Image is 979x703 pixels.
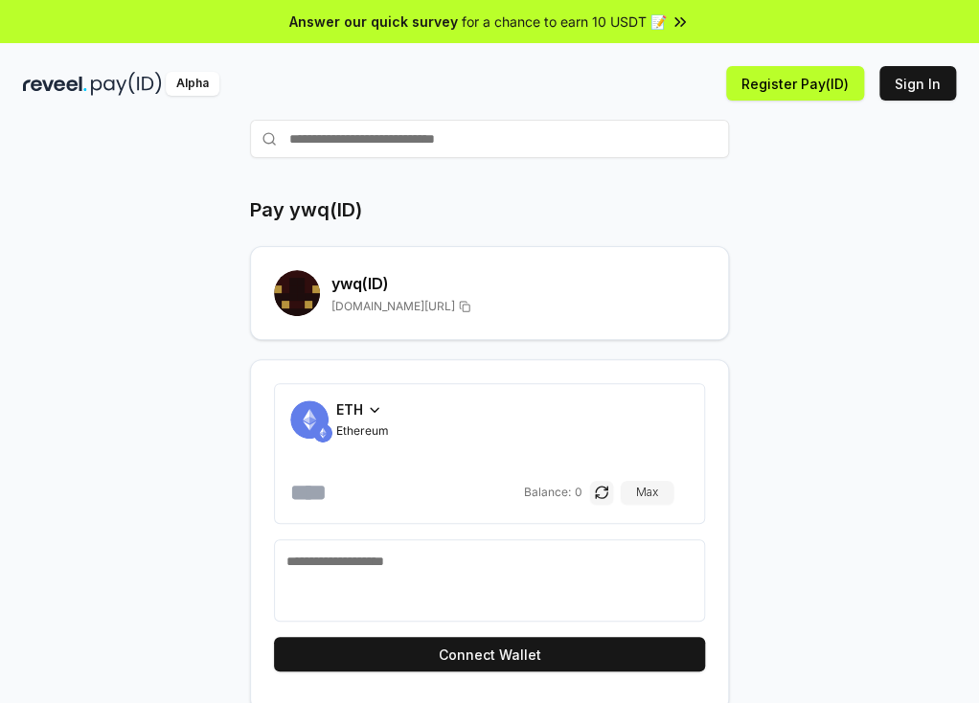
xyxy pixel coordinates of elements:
span: for a chance to earn 10 USDT 📝 [462,11,667,32]
button: Connect Wallet [274,637,705,671]
img: reveel_dark [23,72,87,96]
button: Max [621,481,673,504]
div: Alpha [166,72,219,96]
button: Sign In [879,66,956,101]
img: pay_id [91,72,162,96]
span: [DOMAIN_NAME][URL] [331,299,455,314]
button: Register Pay(ID) [726,66,864,101]
img: ETH.svg [313,423,332,442]
span: Answer our quick survey [289,11,458,32]
span: Balance: [524,485,571,500]
span: Ethereum [336,423,389,439]
span: 0 [575,485,582,500]
span: ETH [336,399,363,420]
h2: ywq (ID) [331,272,705,295]
h1: Pay ywq(ID) [250,196,362,223]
